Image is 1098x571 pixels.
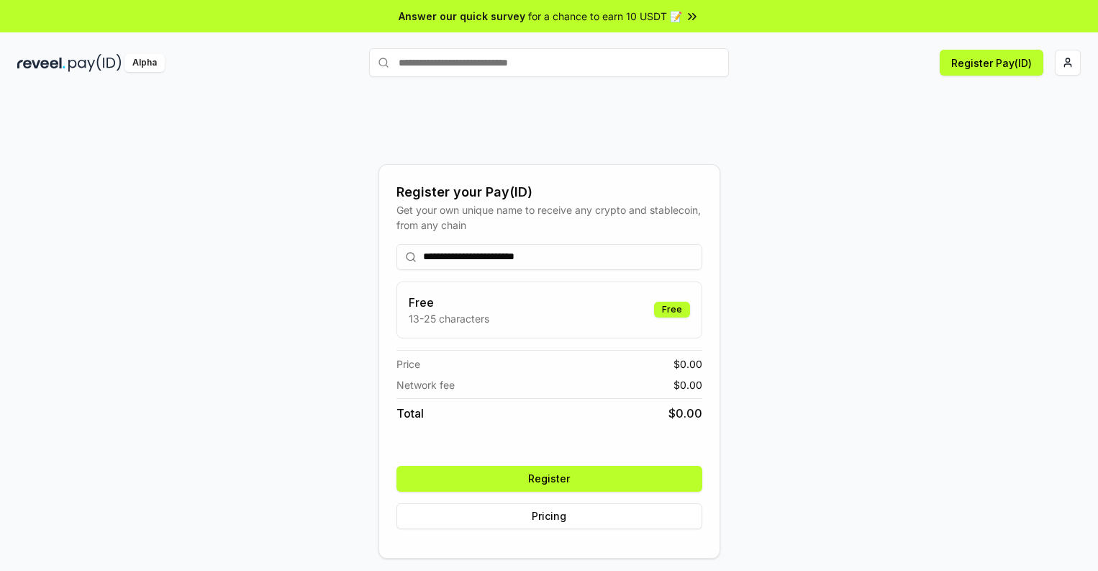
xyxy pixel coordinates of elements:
[668,405,702,422] span: $ 0.00
[673,377,702,392] span: $ 0.00
[396,377,455,392] span: Network fee
[396,503,702,529] button: Pricing
[528,9,682,24] span: for a chance to earn 10 USDT 📝
[17,54,65,72] img: reveel_dark
[68,54,122,72] img: pay_id
[396,405,424,422] span: Total
[396,356,420,372] span: Price
[396,466,702,492] button: Register
[396,182,702,202] div: Register your Pay(ID)
[654,302,690,318] div: Free
[399,9,525,24] span: Answer our quick survey
[396,202,702,233] div: Get your own unique name to receive any crypto and stablecoin, from any chain
[409,311,489,326] p: 13-25 characters
[409,294,489,311] h3: Free
[124,54,165,72] div: Alpha
[940,50,1043,76] button: Register Pay(ID)
[673,356,702,372] span: $ 0.00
